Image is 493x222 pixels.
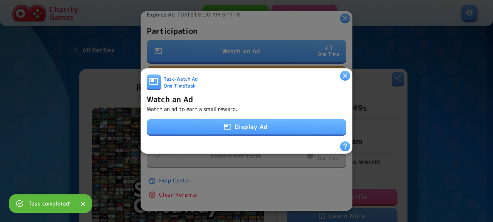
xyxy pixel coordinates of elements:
h6: Watch an Ad [147,93,193,105]
p: Watch an ad to earn a small reward. [147,105,237,113]
button: Close [77,198,89,210]
span: Task - Watch Ad [164,76,198,83]
div: Task completed! [29,197,71,210]
span: One Time Task [164,83,196,90]
button: Display Ad [147,119,346,134]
